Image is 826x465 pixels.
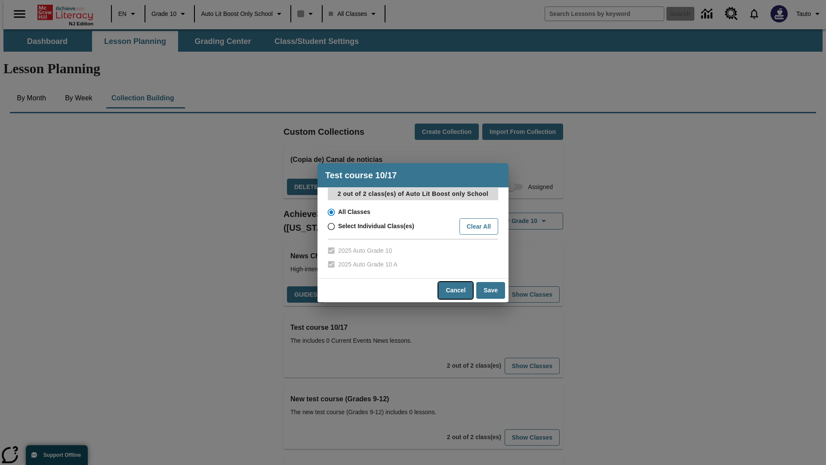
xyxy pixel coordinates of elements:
[317,163,509,187] h4: Test course 10/17
[438,282,473,299] button: Cancel
[338,260,398,269] span: 2025 Auto Grade 10 A
[459,218,498,235] button: Clear All
[338,222,414,231] span: Select Individual Class(es)
[328,188,498,200] p: 2 out of 2 class(es) of Auto Lit Boost only School
[338,246,392,255] span: 2025 Auto Grade 10
[338,208,370,217] span: All Classes
[476,282,505,299] button: Save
